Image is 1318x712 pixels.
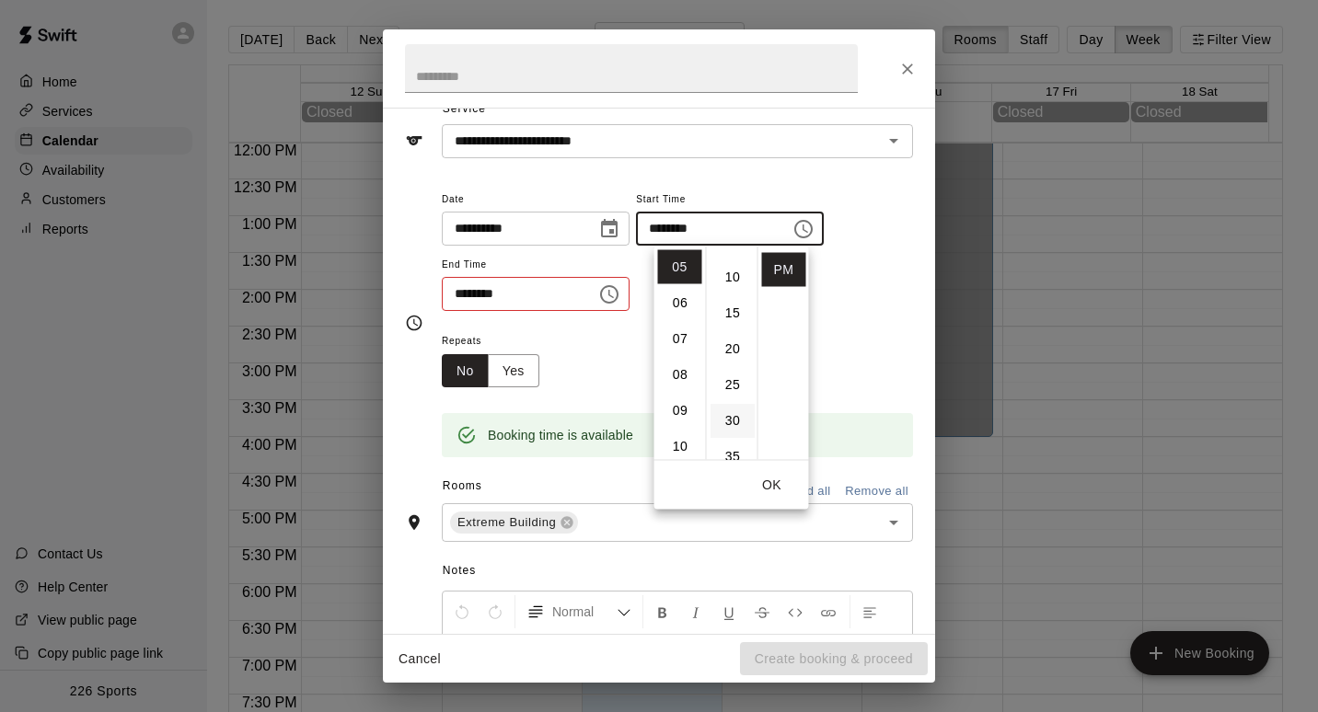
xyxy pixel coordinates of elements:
li: 10 minutes [711,260,755,294]
span: End Time [442,253,630,278]
ul: Select minutes [706,247,757,460]
span: Rooms [443,479,482,492]
button: Open [881,510,907,535]
li: 7 hours [658,322,702,356]
button: Open [881,128,907,154]
button: Justify Align [513,628,544,661]
div: Booking time is available [488,419,633,452]
button: Cancel [390,642,449,676]
ul: Select meridiem [757,247,809,460]
div: outlined button group [442,354,539,388]
button: Insert Code [780,595,811,628]
li: PM [762,253,806,287]
span: Notes [443,557,913,586]
button: Left Align [854,595,885,628]
li: 10 hours [658,430,702,464]
li: 25 minutes [711,368,755,402]
span: Service [443,102,486,115]
svg: Timing [405,314,423,332]
button: Choose time, selected time is 12:30 PM [591,276,628,313]
button: No [442,354,489,388]
span: Extreme Building [450,513,563,532]
button: Choose date, selected date is Oct 17, 2025 [591,211,628,247]
div: Extreme Building [450,511,578,534]
button: Center Align [446,628,478,661]
li: 15 minutes [711,296,755,330]
button: Format Bold [647,595,678,628]
span: Start Time [636,188,824,212]
button: Redo [480,595,511,628]
svg: Rooms [405,513,423,532]
span: Date [442,188,630,212]
li: 20 minutes [711,332,755,366]
li: 5 hours [658,250,702,284]
li: 6 hours [658,286,702,320]
button: Insert Link [813,595,844,628]
button: Formatting Options [519,595,639,628]
button: Format Italics [680,595,711,628]
li: 30 minutes [711,404,755,438]
button: Undo [446,595,478,628]
button: Choose time, selected time is 5:00 PM [785,211,822,247]
span: Normal [552,603,617,621]
svg: Service [405,132,423,150]
li: 8 hours [658,358,702,392]
button: Remove all [840,477,913,506]
span: Repeats [442,329,554,354]
button: Add all [781,477,840,506]
button: Format Underline [713,595,745,628]
button: Format Strikethrough [746,595,778,628]
ul: Select hours [654,247,706,460]
button: Right Align [480,628,511,661]
li: 9 hours [658,394,702,428]
button: Yes [488,354,539,388]
li: 35 minutes [711,440,755,474]
button: OK [743,468,802,502]
button: Close [891,52,924,86]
